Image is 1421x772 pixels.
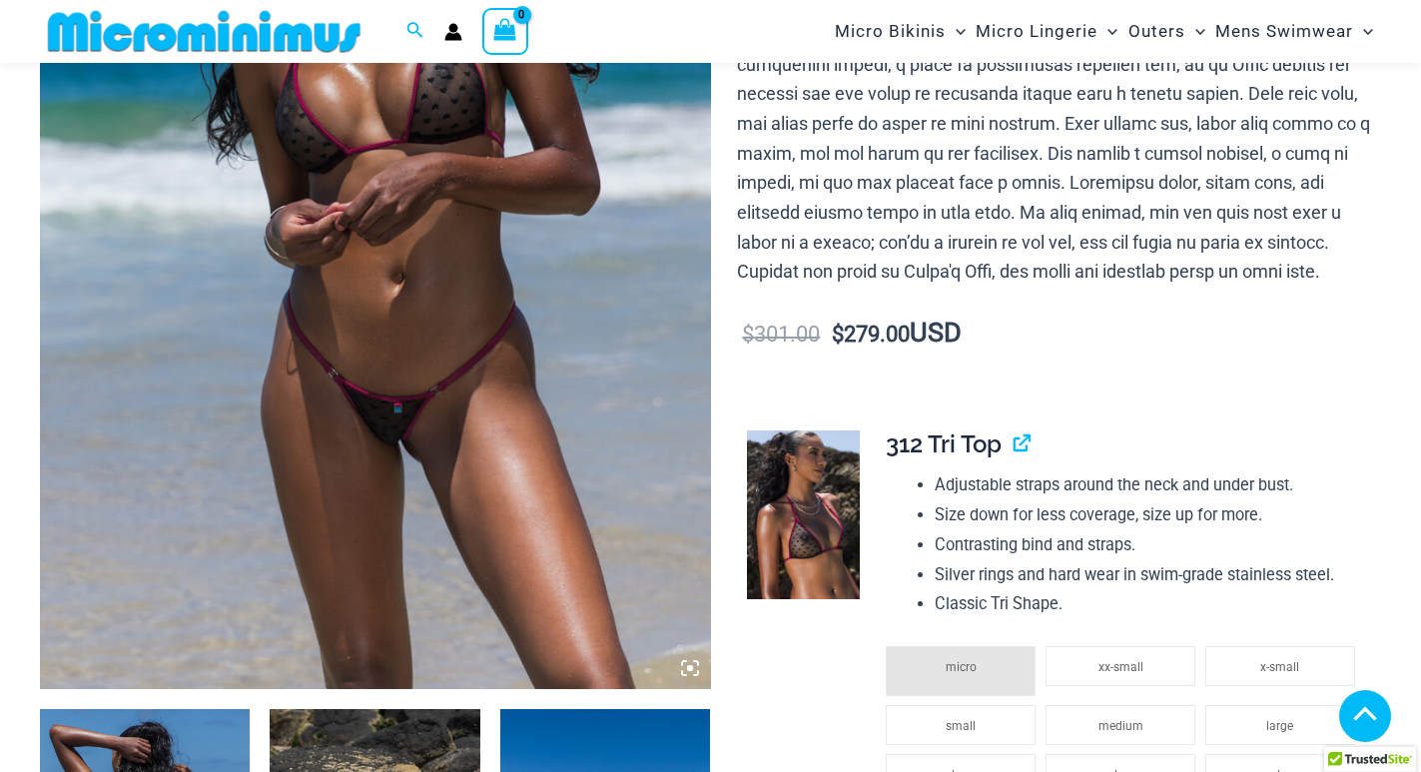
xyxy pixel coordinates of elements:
[886,705,1036,745] li: small
[971,6,1122,57] a: Micro LingerieMenu ToggleMenu Toggle
[1123,6,1210,57] a: OutersMenu ToggleMenu Toggle
[935,560,1365,590] li: Silver rings and hard wear in swim-grade stainless steel.
[935,470,1365,500] li: Adjustable straps around the neck and under bust.
[742,322,820,347] bdi: 301.00
[406,19,424,44] a: Search icon link
[1260,660,1299,674] span: x-small
[1098,660,1143,674] span: xx-small
[444,23,462,41] a: Account icon link
[1205,646,1355,686] li: x-small
[835,6,946,57] span: Micro Bikinis
[1046,646,1195,686] li: xx-small
[827,3,1381,60] nav: Site Navigation
[1185,6,1205,57] span: Menu Toggle
[1046,705,1195,745] li: medium
[40,9,368,54] img: MM SHOP LOGO FLAT
[747,430,860,599] img: Cupids Kiss Hearts 312 Tri Top
[482,8,528,54] a: View Shopping Cart, empty
[742,322,754,347] span: $
[832,322,844,347] span: $
[1128,6,1185,57] span: Outers
[946,660,977,674] span: micro
[935,530,1365,560] li: Contrasting bind and straps.
[1098,719,1143,733] span: medium
[946,719,976,733] span: small
[737,319,1381,350] p: USD
[1210,6,1378,57] a: Mens SwimwearMenu ToggleMenu Toggle
[832,322,910,347] bdi: 279.00
[935,500,1365,530] li: Size down for less coverage, size up for more.
[886,646,1036,696] li: micro
[1353,6,1373,57] span: Menu Toggle
[1205,705,1355,745] li: large
[830,6,971,57] a: Micro BikinisMenu ToggleMenu Toggle
[946,6,966,57] span: Menu Toggle
[1215,6,1353,57] span: Mens Swimwear
[886,429,1002,458] span: 312 Tri Top
[1097,6,1117,57] span: Menu Toggle
[935,589,1365,619] li: Classic Tri Shape.
[976,6,1097,57] span: Micro Lingerie
[1266,719,1293,733] span: large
